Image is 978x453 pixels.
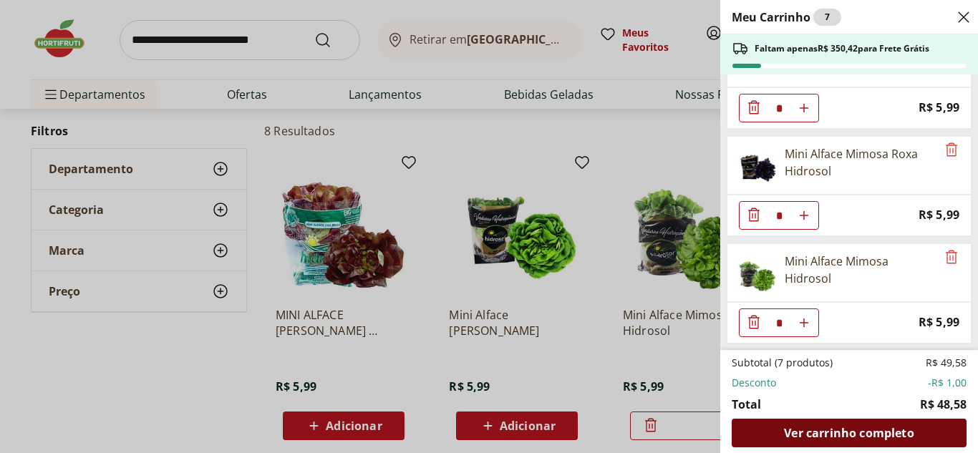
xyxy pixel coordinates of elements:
span: Faltam apenas R$ 350,42 para Frete Grátis [755,43,929,54]
span: -R$ 1,00 [928,376,967,390]
span: Subtotal (7 produtos) [732,356,833,370]
span: R$ 49,58 [926,356,967,370]
button: Aumentar Quantidade [790,201,818,230]
span: Total [732,396,761,413]
button: Diminuir Quantidade [740,94,768,122]
span: Ver carrinho completo [784,427,914,439]
img: Principal [736,145,776,185]
div: Mini Alface Mimosa Roxa Hidrosol [785,145,936,180]
a: Ver carrinho completo [732,419,967,447]
input: Quantidade Atual [768,202,790,229]
div: Mini Alface Mimosa Hidrosol [785,253,936,287]
button: Remove [943,249,960,266]
span: R$ 48,58 [920,396,967,413]
img: Principal [736,253,776,293]
div: 7 [813,9,841,26]
span: Desconto [732,376,776,390]
span: R$ 5,99 [919,205,959,225]
button: Aumentar Quantidade [790,308,818,337]
input: Quantidade Atual [768,94,790,122]
button: Aumentar Quantidade [790,94,818,122]
button: Remove [943,142,960,159]
button: Diminuir Quantidade [740,201,768,230]
span: R$ 5,99 [919,313,959,332]
input: Quantidade Atual [768,309,790,336]
button: Diminuir Quantidade [740,308,768,337]
h2: Meu Carrinho [732,9,841,26]
span: R$ 5,99 [919,98,959,117]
